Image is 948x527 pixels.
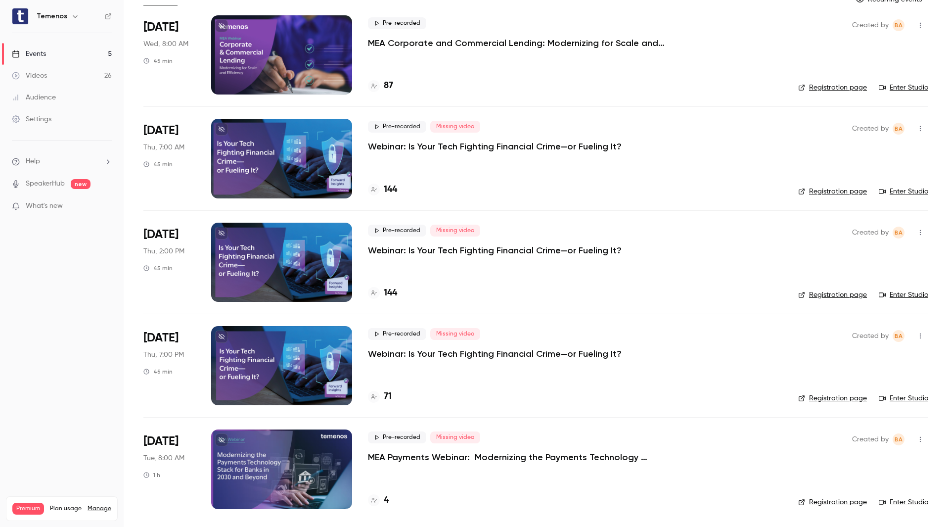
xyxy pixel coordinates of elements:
[12,49,46,59] div: Events
[12,71,47,81] div: Videos
[143,453,184,463] span: Tue, 8:00 AM
[798,290,867,300] a: Registration page
[798,83,867,93] a: Registration page
[143,160,173,168] div: 45 min
[143,326,195,405] div: Sep 25 Thu, 2:00 PM (America/New York)
[368,183,397,196] a: 144
[852,123,889,135] span: Created by
[384,287,397,300] h4: 144
[895,19,903,31] span: BA
[143,123,179,139] span: [DATE]
[12,93,56,102] div: Audience
[368,348,622,360] a: Webinar: Is Your Tech Fighting Financial Crime—or Fueling It?
[798,497,867,507] a: Registration page
[368,37,665,49] a: MEA Corporate and Commercial Lending: Modernizing for Scale and Efficiency
[12,503,44,515] span: Premium
[893,433,904,445] span: Balamurugan Arunachalam
[852,330,889,342] span: Created by
[26,201,63,211] span: What's new
[368,225,426,237] span: Pre-recorded
[50,505,82,513] span: Plan usage
[37,11,67,21] h6: Temenos
[798,393,867,403] a: Registration page
[368,244,622,256] a: Webinar: Is Your Tech Fighting Financial Crime—or Fueling It?
[143,350,184,360] span: Thu, 7:00 PM
[368,328,426,340] span: Pre-recorded
[143,119,195,198] div: Sep 25 Thu, 2:00 PM (Asia/Singapore)
[143,227,179,242] span: [DATE]
[893,330,904,342] span: Balamurugan Arunachalam
[879,497,928,507] a: Enter Studio
[368,121,426,133] span: Pre-recorded
[100,202,112,211] iframe: Noticeable Trigger
[26,179,65,189] a: SpeakerHub
[893,123,904,135] span: Balamurugan Arunachalam
[384,79,393,93] h4: 87
[430,328,480,340] span: Missing video
[895,227,903,239] span: BA
[879,393,928,403] a: Enter Studio
[368,287,397,300] a: 144
[893,19,904,31] span: Balamurugan Arunachalam
[143,143,184,152] span: Thu, 7:00 AM
[143,246,184,256] span: Thu, 2:00 PM
[368,431,426,443] span: Pre-recorded
[895,433,903,445] span: BA
[852,433,889,445] span: Created by
[368,390,392,403] a: 71
[143,430,195,509] div: Sep 30 Tue, 11:00 AM (Asia/Dubai)
[368,17,426,29] span: Pre-recorded
[71,179,90,189] span: new
[430,121,480,133] span: Missing video
[143,264,173,272] div: 45 min
[430,431,480,443] span: Missing video
[368,79,393,93] a: 87
[852,227,889,239] span: Created by
[143,57,173,65] div: 45 min
[12,156,112,167] li: help-dropdown-opener
[26,156,40,167] span: Help
[143,368,173,376] div: 45 min
[384,494,389,507] h4: 4
[893,227,904,239] span: Balamurugan Arunachalam
[384,390,392,403] h4: 71
[368,451,665,463] a: MEA Payments Webinar: Modernizing the Payments Technology Stack for Banks in [DATE] and Beyond
[368,141,622,152] a: Webinar: Is Your Tech Fighting Financial Crime—or Fueling It?
[143,223,195,302] div: Sep 25 Thu, 2:00 PM (Europe/London)
[879,83,928,93] a: Enter Studio
[143,330,179,346] span: [DATE]
[879,290,928,300] a: Enter Studio
[895,330,903,342] span: BA
[852,19,889,31] span: Created by
[143,15,195,95] div: Sep 10 Wed, 9:00 AM (Africa/Johannesburg)
[143,19,179,35] span: [DATE]
[895,123,903,135] span: BA
[12,114,51,124] div: Settings
[88,505,111,513] a: Manage
[12,8,28,24] img: Temenos
[384,183,397,196] h4: 144
[143,39,188,49] span: Wed, 8:00 AM
[430,225,480,237] span: Missing video
[368,494,389,507] a: 4
[143,471,160,479] div: 1 h
[798,187,867,196] a: Registration page
[143,433,179,449] span: [DATE]
[879,187,928,196] a: Enter Studio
